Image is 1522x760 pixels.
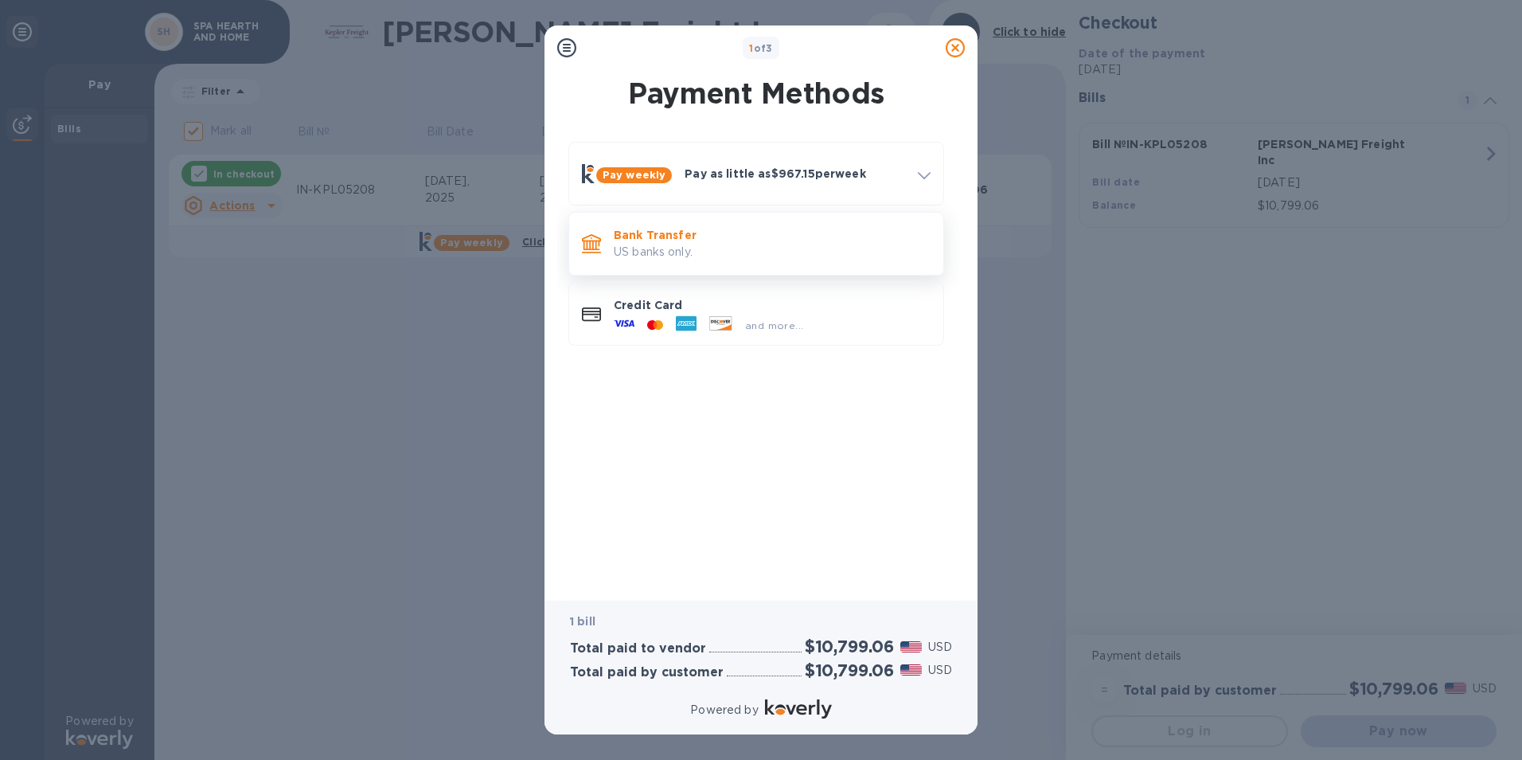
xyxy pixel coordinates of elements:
h3: Total paid by customer [570,665,724,680]
p: USD [928,639,952,656]
p: Pay as little as $967.15 per week [685,166,905,182]
img: USD [900,641,922,652]
span: 1 [749,42,753,54]
span: and more... [745,319,803,331]
h3: Total paid to vendor [570,641,706,656]
p: USD [928,662,952,679]
p: Credit Card [614,297,931,313]
img: USD [900,664,922,676]
h2: $10,799.06 [805,660,894,680]
h2: $10,799.06 [805,637,894,656]
b: of 3 [749,42,773,54]
h1: Payment Methods [565,76,947,110]
img: Logo [765,699,832,719]
p: US banks only. [614,244,931,261]
p: Bank Transfer [614,227,931,243]
p: Powered by [690,702,758,719]
b: Pay weekly [603,169,665,181]
b: 1 bill [570,615,595,628]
